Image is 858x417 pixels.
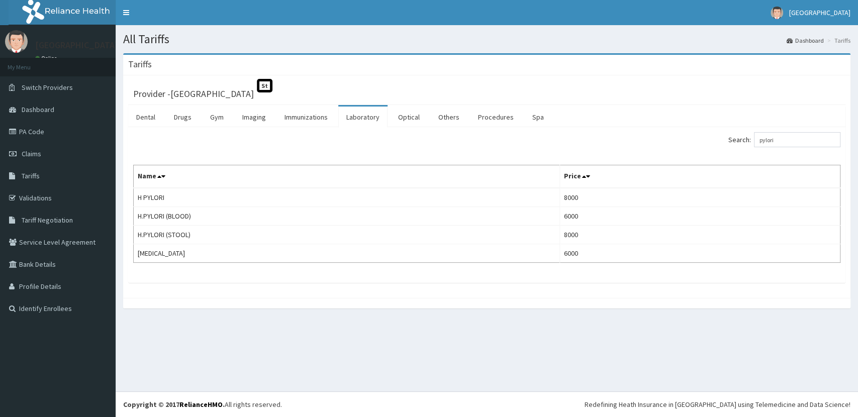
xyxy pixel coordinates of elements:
[202,107,232,128] a: Gym
[789,8,850,17] span: [GEOGRAPHIC_DATA]
[128,60,152,69] h3: Tariffs
[470,107,522,128] a: Procedures
[754,132,840,147] input: Search:
[559,188,840,207] td: 8000
[234,107,274,128] a: Imaging
[35,55,59,62] a: Online
[728,132,840,147] label: Search:
[128,107,163,128] a: Dental
[585,399,850,409] div: Redefining Heath Insurance in [GEOGRAPHIC_DATA] using Telemedicine and Data Science!
[787,36,824,45] a: Dashboard
[123,33,850,46] h1: All Tariffs
[133,89,254,98] h3: Provider - [GEOGRAPHIC_DATA]
[257,79,272,92] span: St
[559,165,840,188] th: Price
[134,207,560,226] td: H.PYLORI (BLOOD)
[430,107,467,128] a: Others
[22,216,73,225] span: Tariff Negotiation
[559,226,840,244] td: 8000
[22,149,41,158] span: Claims
[134,165,560,188] th: Name
[338,107,388,128] a: Laboratory
[559,244,840,263] td: 6000
[134,226,560,244] td: H.PYLORI (STOOL)
[276,107,336,128] a: Immunizations
[179,400,223,409] a: RelianceHMO
[559,207,840,226] td: 6000
[35,41,118,50] p: [GEOGRAPHIC_DATA]
[166,107,200,128] a: Drugs
[524,107,552,128] a: Spa
[825,36,850,45] li: Tariffs
[22,171,40,180] span: Tariffs
[5,30,28,53] img: User Image
[22,83,73,92] span: Switch Providers
[134,244,560,263] td: [MEDICAL_DATA]
[390,107,428,128] a: Optical
[134,188,560,207] td: H PYLORI
[123,400,225,409] strong: Copyright © 2017 .
[22,105,54,114] span: Dashboard
[116,391,858,417] footer: All rights reserved.
[771,7,783,19] img: User Image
